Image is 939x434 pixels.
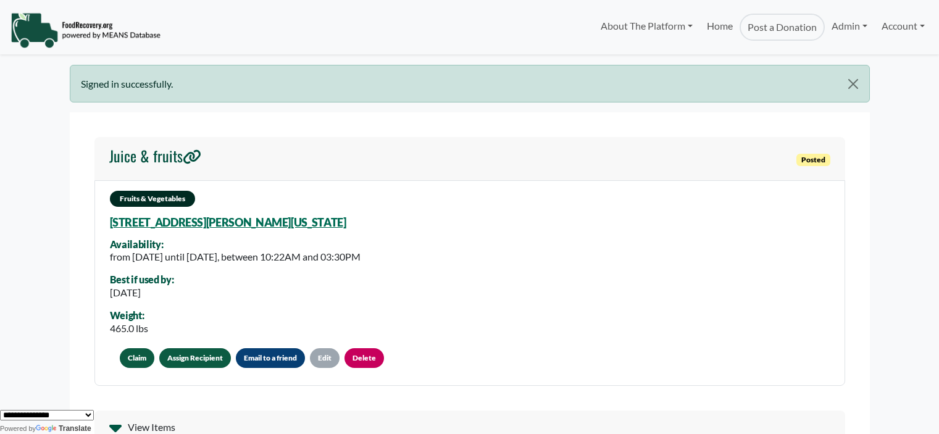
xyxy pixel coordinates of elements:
[110,191,195,207] span: Fruits & Vegetables
[109,147,201,165] h4: Juice & fruits
[36,424,91,433] a: Translate
[110,310,148,321] div: Weight:
[837,65,869,102] button: Close
[110,321,148,336] div: 465.0 lbs
[236,348,305,368] button: Email to a friend
[310,348,340,368] a: Edit
[344,348,384,368] a: Delete
[875,14,932,38] a: Account
[110,285,174,300] div: [DATE]
[594,14,699,38] a: About The Platform
[699,14,739,41] a: Home
[109,147,201,170] a: Juice & fruits
[796,154,830,166] span: Posted
[110,215,346,229] a: [STREET_ADDRESS][PERSON_NAME][US_STATE]
[36,425,59,433] img: Google Translate
[110,239,361,250] div: Availability:
[159,348,231,368] a: Assign Recipient
[10,12,161,49] img: NavigationLogo_FoodRecovery-91c16205cd0af1ed486a0f1a7774a6544ea792ac00100771e7dd3ec7c0e58e41.png
[825,14,874,38] a: Admin
[110,274,174,285] div: Best if used by:
[740,14,825,41] a: Post a Donation
[120,348,154,368] button: Claim
[110,249,361,264] div: from [DATE] until [DATE], between 10:22AM and 03:30PM
[70,65,870,102] div: Signed in successfully.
